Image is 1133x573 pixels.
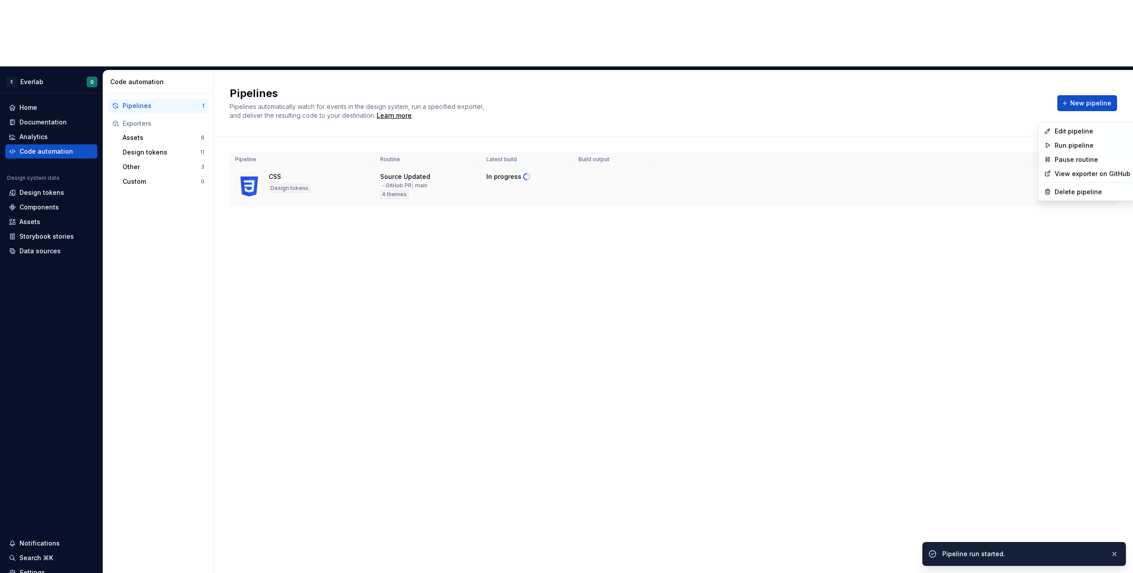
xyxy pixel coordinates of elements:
[1055,141,1130,150] div: Run pipeline
[1055,187,1130,196] div: Delete pipeline
[1055,155,1130,164] div: Pause routine
[1055,169,1130,178] a: View exporter on GitHub
[942,550,1103,558] div: Pipeline run started.
[1055,127,1130,136] div: Edit pipeline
